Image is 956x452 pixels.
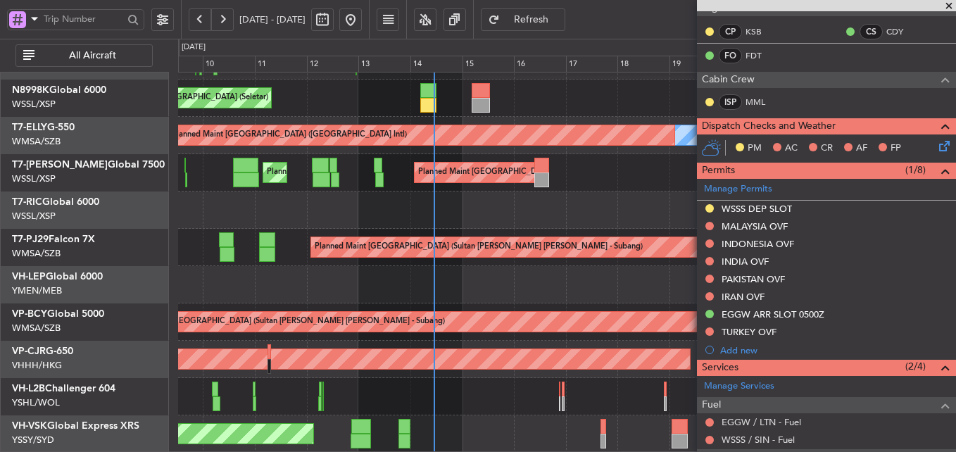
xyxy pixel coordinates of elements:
[719,48,742,63] div: FO
[255,56,307,73] div: 11
[12,309,104,319] a: VP-BCYGlobal 5000
[107,311,445,332] div: Unplanned Maint [GEOGRAPHIC_DATA] (Sultan [PERSON_NAME] [PERSON_NAME] - Subang)
[702,163,735,179] span: Permits
[12,85,49,95] span: N8998K
[886,25,918,38] a: CDY
[12,309,47,319] span: VP-BCY
[12,272,103,282] a: VH-LEPGlobal 6000
[12,384,45,394] span: VH-L2B
[239,13,306,26] span: [DATE] - [DATE]
[12,160,165,170] a: T7-[PERSON_NAME]Global 7500
[860,24,883,39] div: CS
[722,416,801,428] a: EGGW / LTN - Fuel
[669,56,722,73] div: 19
[12,197,99,207] a: T7-RICGlobal 6000
[702,72,755,88] span: Cabin Crew
[702,118,836,134] span: Dispatch Checks and Weather
[12,135,61,148] a: WMSA/SZB
[15,44,153,67] button: All Aircraft
[702,360,738,376] span: Services
[722,291,765,303] div: IRAN OVF
[722,308,824,320] div: EGGW ARR SLOT 0500Z
[418,162,584,183] div: Planned Maint [GEOGRAPHIC_DATA] (Seletar)
[12,396,60,409] a: YSHL/WOL
[12,434,54,446] a: YSSY/SYD
[12,234,49,244] span: T7-PJ29
[617,56,669,73] div: 18
[12,85,106,95] a: N8998KGlobal 6000
[358,56,410,73] div: 13
[704,182,772,196] a: Manage Permits
[12,160,108,170] span: T7-[PERSON_NAME]
[746,49,777,62] a: FDT
[267,162,405,183] div: Planned Maint Dubai (Al Maktoum Intl)
[410,56,463,73] div: 14
[315,237,643,258] div: Planned Maint [GEOGRAPHIC_DATA] (Sultan [PERSON_NAME] [PERSON_NAME] - Subang)
[566,56,618,73] div: 17
[722,238,794,250] div: INDONESIA OVF
[722,203,792,215] div: WSSS DEP SLOT
[746,96,777,108] a: MML
[722,220,788,232] div: MALAYSIA OVF
[307,56,359,73] div: 12
[172,125,407,146] div: Planned Maint [GEOGRAPHIC_DATA] ([GEOGRAPHIC_DATA] Intl)
[12,421,47,431] span: VH-VSK
[481,8,565,31] button: Refresh
[44,8,123,30] input: Trip Number
[37,51,148,61] span: All Aircraft
[702,397,721,413] span: Fuel
[905,163,926,177] span: (1/8)
[722,256,769,268] div: INDIA OVF
[12,346,73,356] a: VP-CJRG-650
[12,123,75,132] a: T7-ELLYG-550
[722,326,776,338] div: TURKEY OVF
[12,421,139,431] a: VH-VSKGlobal Express XRS
[905,359,926,374] span: (2/4)
[12,210,56,222] a: WSSL/XSP
[12,322,61,334] a: WMSA/SZB
[12,384,115,394] a: VH-L2BChallenger 604
[514,56,566,73] div: 16
[719,94,742,110] div: ISP
[12,247,61,260] a: WMSA/SZB
[12,98,56,111] a: WSSL/XSP
[12,172,56,185] a: WSSL/XSP
[12,272,46,282] span: VH-LEP
[12,234,95,244] a: T7-PJ29Falcon 7X
[103,87,268,108] div: Planned Maint [GEOGRAPHIC_DATA] (Seletar)
[12,123,47,132] span: T7-ELLY
[722,273,785,285] div: PAKISTAN OVF
[463,56,515,73] div: 15
[746,25,777,38] a: KSB
[748,142,762,156] span: PM
[12,359,62,372] a: VHHH/HKG
[891,142,901,156] span: FP
[720,344,949,356] div: Add new
[203,56,255,73] div: 10
[719,24,742,39] div: CP
[503,15,560,25] span: Refresh
[856,142,867,156] span: AF
[12,346,46,356] span: VP-CJR
[785,142,798,156] span: AC
[704,379,774,394] a: Manage Services
[722,434,795,446] a: WSSS / SIN - Fuel
[821,142,833,156] span: CR
[12,284,62,297] a: YMEN/MEB
[182,42,206,54] div: [DATE]
[12,197,42,207] span: T7-RIC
